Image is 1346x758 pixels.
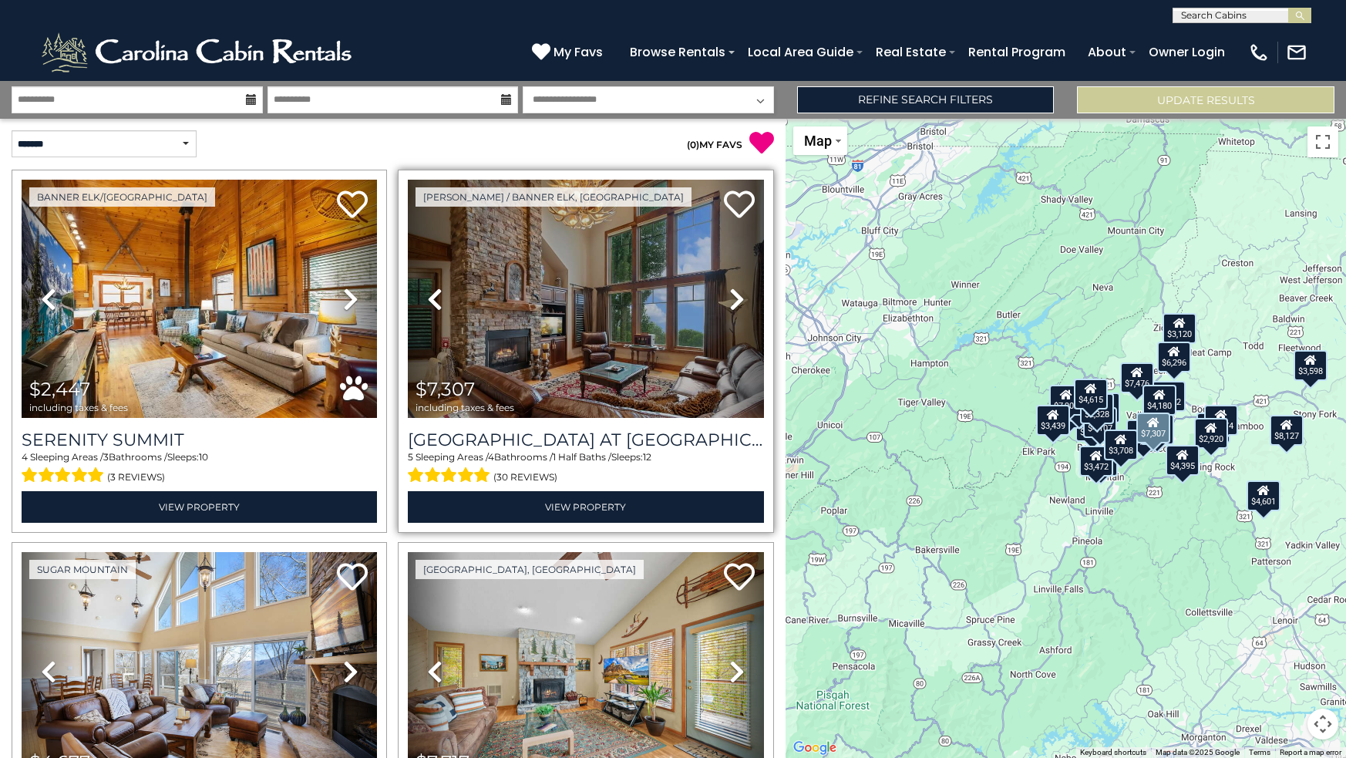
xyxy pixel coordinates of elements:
[1080,747,1146,758] button: Keyboard shortcuts
[1163,312,1196,343] div: $3,120
[39,29,358,76] img: White-1-2.png
[1084,445,1118,476] div: $4,677
[1141,39,1233,66] a: Owner Login
[493,467,557,487] span: (30 reviews)
[532,42,607,62] a: My Favs
[1156,748,1240,756] span: Map data ©2025 Google
[1280,748,1341,756] a: Report a map error
[687,139,699,150] span: ( )
[22,450,377,487] div: Sleeping Areas / Bathrooms / Sleeps:
[1037,405,1071,436] div: $3,439
[554,42,603,62] span: My Favs
[1141,413,1175,444] div: $3,434
[29,403,128,413] span: including taxes & fees
[793,126,847,155] button: Change map style
[199,451,208,463] span: 10
[408,180,763,418] img: thumbnail_165015526.jpeg
[416,187,692,207] a: [PERSON_NAME] / Banner Elk, [GEOGRAPHIC_DATA]
[1083,407,1117,438] div: $4,107
[1194,418,1228,449] div: $2,920
[416,378,475,400] span: $7,307
[553,451,611,463] span: 1 Half Baths /
[1143,385,1177,416] div: $4,180
[1249,748,1270,756] a: Terms (opens in new tab)
[622,39,733,66] a: Browse Rentals
[29,187,215,207] a: Banner Elk/[GEOGRAPHIC_DATA]
[1079,446,1113,477] div: $3,472
[1166,444,1200,475] div: $4,395
[103,451,109,463] span: 3
[1080,39,1134,66] a: About
[337,189,368,222] a: Add to favorites
[1270,414,1304,445] div: $8,127
[29,378,90,400] span: $2,447
[488,451,494,463] span: 4
[868,39,954,66] a: Real Estate
[1248,42,1270,63] img: phone-regular-white.png
[1077,86,1334,113] button: Update Results
[1049,385,1083,416] div: $7,902
[408,491,763,523] a: View Property
[408,430,763,450] h3: Ridge Haven Lodge at Echota
[804,133,832,149] span: Map
[724,189,755,222] a: Add to favorites
[1204,405,1238,436] div: $3,174
[1075,411,1109,442] div: $2,447
[1126,419,1160,450] div: $2,846
[22,430,377,450] a: Serenity Summit
[416,560,644,579] a: [GEOGRAPHIC_DATA], [GEOGRAPHIC_DATA]
[337,561,368,595] a: Add to favorites
[1121,362,1155,393] div: $7,476
[408,450,763,487] div: Sleeping Areas / Bathrooms / Sleeps:
[740,39,861,66] a: Local Area Guide
[107,467,165,487] span: (3 reviews)
[22,180,377,418] img: thumbnail_167191056.jpeg
[29,560,136,579] a: Sugar Mountain
[1157,342,1191,372] div: $6,296
[789,738,840,758] img: Google
[724,561,755,595] a: Add to favorites
[797,86,1055,113] a: Refine Search Filters
[1307,126,1338,157] button: Toggle fullscreen view
[1074,378,1108,409] div: $4,615
[1105,430,1139,460] div: $3,708
[643,451,651,463] span: 12
[1136,412,1170,443] div: $7,307
[408,430,763,450] a: [GEOGRAPHIC_DATA] at [GEOGRAPHIC_DATA]
[1247,480,1281,510] div: $4,601
[22,451,28,463] span: 4
[687,139,742,150] a: (0)MY FAVS
[1286,42,1307,63] img: mail-regular-white.png
[690,139,696,150] span: 0
[1294,349,1327,380] div: $3,598
[416,403,514,413] span: including taxes & fees
[789,738,840,758] a: Open this area in Google Maps (opens a new window)
[408,451,413,463] span: 5
[22,491,377,523] a: View Property
[1080,393,1114,424] div: $2,328
[961,39,1073,66] a: Rental Program
[1152,380,1186,411] div: $6,222
[1307,709,1338,739] button: Map camera controls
